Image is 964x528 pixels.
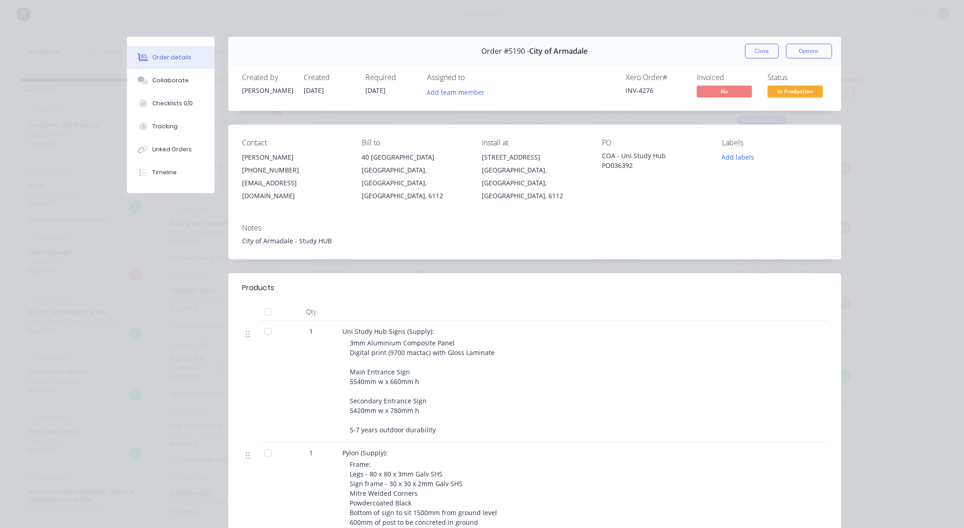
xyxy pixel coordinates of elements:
[482,164,587,202] div: [GEOGRAPHIC_DATA], [GEOGRAPHIC_DATA], [GEOGRAPHIC_DATA], 6112
[242,177,347,202] div: [EMAIL_ADDRESS][DOMAIN_NAME]
[242,138,347,147] div: Contact
[481,47,529,56] span: Order #5190 -
[786,44,832,58] button: Options
[362,151,467,202] div: 40 [GEOGRAPHIC_DATA][GEOGRAPHIC_DATA], [GEOGRAPHIC_DATA], [GEOGRAPHIC_DATA], 6112
[127,46,214,69] button: Order details
[350,339,495,434] span: 3mm Aluminium Composite Panel Digital print (9700 mactac) with Gloss Laminate Main Entrance Sign ...
[697,73,756,82] div: Invoiced
[626,73,686,82] div: Xero Order #
[242,151,347,202] div: [PERSON_NAME][PHONE_NUMBER][EMAIL_ADDRESS][DOMAIN_NAME]
[127,138,214,161] button: Linked Orders
[722,138,827,147] div: Labels
[152,122,178,131] div: Tracking
[152,53,191,62] div: Order details
[127,115,214,138] button: Tracking
[768,86,823,97] span: In Production
[152,99,193,108] div: Checklists 0/0
[152,145,192,154] div: Linked Orders
[242,282,274,293] div: Products
[365,86,386,95] span: [DATE]
[362,151,467,164] div: 40 [GEOGRAPHIC_DATA]
[365,73,416,82] div: Required
[421,86,489,98] button: Add team member
[242,236,827,246] div: City of Armadale - Study HUB
[309,448,313,458] span: 1
[362,164,467,202] div: [GEOGRAPHIC_DATA], [GEOGRAPHIC_DATA], [GEOGRAPHIC_DATA], 6112
[482,151,587,164] div: [STREET_ADDRESS]
[152,76,189,85] div: Collaborate
[342,327,434,336] span: Uni Study Hub Signs (Supply):
[362,138,467,147] div: Bill to
[127,92,214,115] button: Checklists 0/0
[602,138,707,147] div: PO
[283,303,339,321] div: Qty
[482,151,587,202] div: [STREET_ADDRESS][GEOGRAPHIC_DATA], [GEOGRAPHIC_DATA], [GEOGRAPHIC_DATA], 6112
[242,151,347,164] div: [PERSON_NAME]
[697,86,752,97] span: No
[309,327,313,336] span: 1
[482,138,587,147] div: Install at
[529,47,588,56] span: City of Armadale
[242,86,293,95] div: [PERSON_NAME]
[242,73,293,82] div: Created by
[304,86,324,95] span: [DATE]
[427,86,490,98] button: Add team member
[768,73,827,82] div: Status
[768,86,823,99] button: In Production
[602,151,707,170] div: COA - Uni Study Hub PO036392
[127,161,214,184] button: Timeline
[152,168,177,177] div: Timeline
[304,73,354,82] div: Created
[626,86,686,95] div: INV-4276
[127,69,214,92] button: Collaborate
[717,151,759,163] button: Add labels
[427,73,519,82] div: Assigned to
[242,164,347,177] div: [PHONE_NUMBER]
[342,448,387,457] span: Pylon (Supply):
[745,44,779,58] button: Close
[242,224,827,232] div: Notes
